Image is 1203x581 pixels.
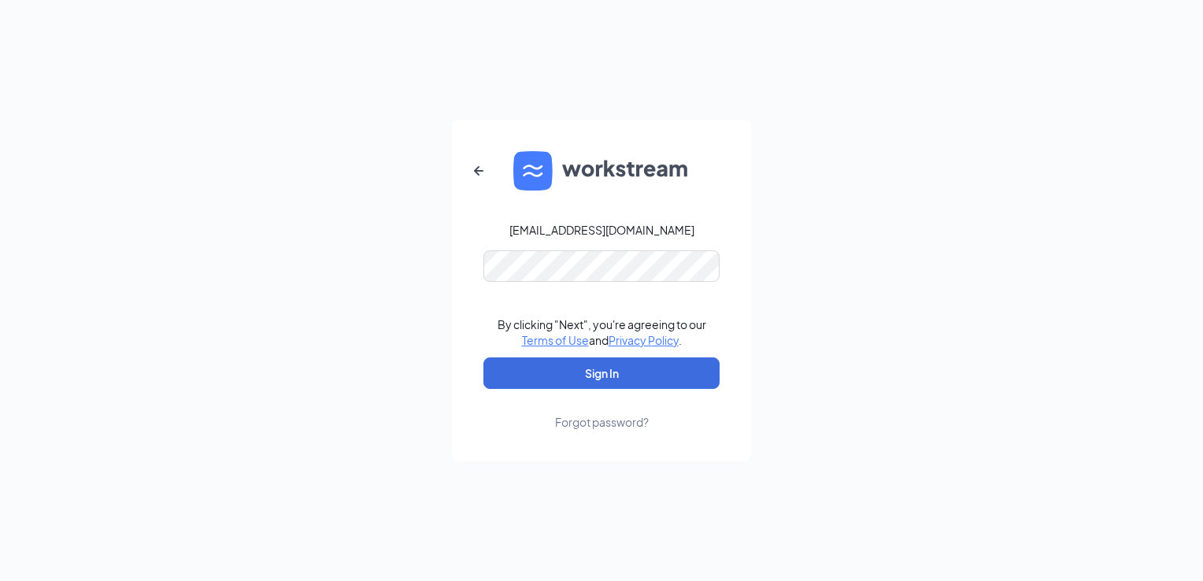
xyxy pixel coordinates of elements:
[469,161,488,180] svg: ArrowLeftNew
[483,357,720,389] button: Sign In
[460,152,498,190] button: ArrowLeftNew
[609,333,679,347] a: Privacy Policy
[513,151,690,191] img: WS logo and Workstream text
[509,222,694,238] div: [EMAIL_ADDRESS][DOMAIN_NAME]
[498,316,706,348] div: By clicking "Next", you're agreeing to our and .
[522,333,589,347] a: Terms of Use
[555,389,649,430] a: Forgot password?
[555,414,649,430] div: Forgot password?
